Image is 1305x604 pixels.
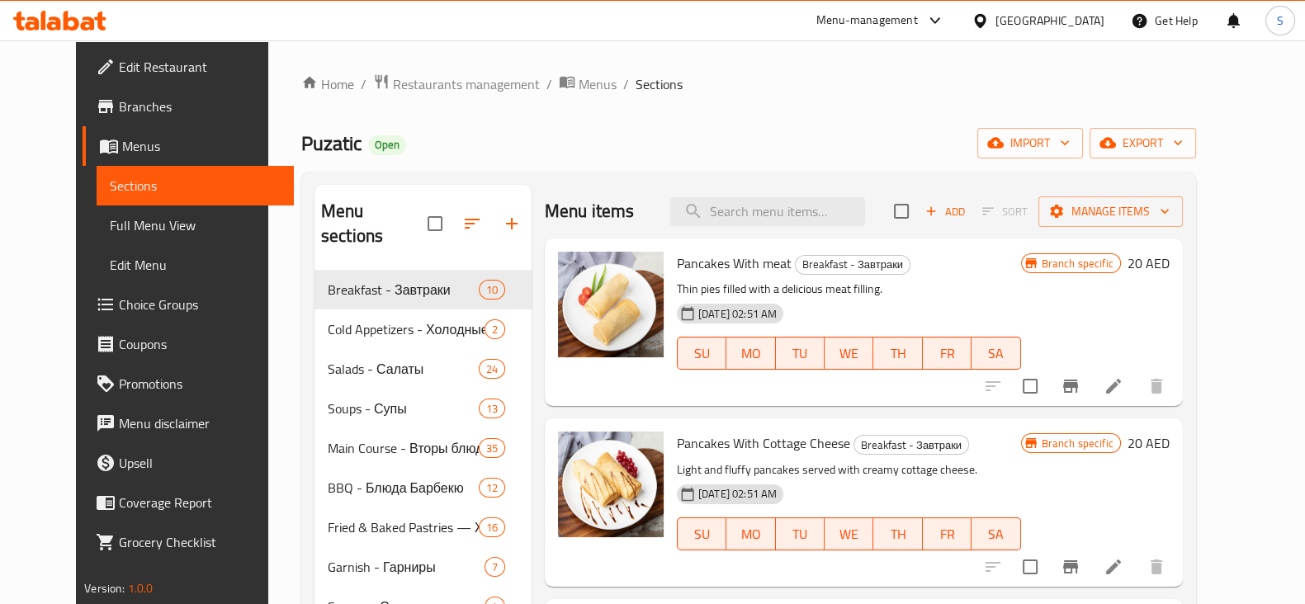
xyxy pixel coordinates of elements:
span: Branches [119,97,281,116]
span: FR [929,522,965,546]
span: 16 [480,520,504,536]
button: TH [873,337,922,370]
span: Branch specific [1035,256,1120,271]
div: items [479,438,505,458]
h2: Menu items [545,199,635,224]
span: Full Menu View [110,215,281,235]
span: import [991,133,1070,153]
span: Select section [884,194,919,229]
span: Breakfast - Завтраки [854,436,968,455]
span: Cold Appetizers - Холодные закуски [328,319,485,339]
span: Menu disclaimer [119,413,281,433]
span: Garnish - Гарниры [328,557,485,577]
span: 35 [480,441,504,456]
li: / [361,74,366,94]
span: [DATE] 02:51 AM [692,306,783,322]
button: delete [1137,366,1176,406]
div: items [479,399,505,418]
span: Choice Groups [119,295,281,314]
span: export [1103,133,1183,153]
div: items [479,478,505,498]
span: SU [684,522,720,546]
div: BBQ - Блюда Барбекю12 [314,468,532,507]
button: delete [1137,547,1176,587]
a: Menus [559,73,617,95]
div: items [485,319,505,339]
span: Sort sections [452,204,492,243]
input: search [670,197,865,226]
nav: breadcrumb [301,73,1196,95]
a: Edit Restaurant [83,47,294,87]
button: SA [972,337,1020,370]
span: Sections [636,74,683,94]
span: Branch specific [1035,436,1120,451]
div: items [479,280,505,300]
div: Soups - Супы13 [314,389,532,428]
a: Sections [97,166,294,205]
span: 1.0.0 [128,578,154,599]
span: Edit Restaurant [119,57,281,77]
span: TH [880,342,915,366]
p: Thin pies filled with a delicious meat filling. [677,279,1021,300]
button: WE [825,517,873,550]
span: Select to update [1013,550,1047,584]
div: items [479,517,505,537]
button: FR [923,517,972,550]
button: Add section [492,204,532,243]
span: Select all sections [418,206,452,241]
div: Open [368,135,406,155]
div: Cold Appetizers - Холодные закуски2 [314,309,532,349]
a: Edit menu item [1104,557,1123,577]
a: Edit Menu [97,245,294,285]
span: MO [733,522,768,546]
div: items [485,557,505,577]
a: Grocery Checklist [83,522,294,562]
a: Choice Groups [83,285,294,324]
span: Add item [919,199,972,224]
span: Salads - Салаты [328,359,479,379]
a: Branches [83,87,294,126]
span: FR [929,342,965,366]
span: Promotions [119,374,281,394]
div: [GEOGRAPHIC_DATA] [995,12,1104,30]
span: S [1277,12,1284,30]
a: Promotions [83,364,294,403]
a: Upsell [83,443,294,483]
span: Menus [122,136,281,156]
div: Soups - Супы [328,399,479,418]
span: Menus [579,74,617,94]
span: 10 [480,282,504,298]
button: import [977,128,1083,158]
span: 24 [480,361,504,377]
span: Grocery Checklist [119,532,281,552]
a: Coverage Report [83,483,294,522]
img: Pancakes With meat [558,252,664,357]
span: Version: [84,578,125,599]
button: Branch-specific-item [1051,547,1090,587]
span: [DATE] 02:51 AM [692,486,783,502]
a: Menus [83,126,294,166]
span: Coupons [119,334,281,354]
button: TU [776,517,825,550]
span: TU [783,522,818,546]
span: Fried & Baked Pastries — Жареная и Печёная выпечка [328,517,479,537]
p: Light and fluffy pancakes served with creamy cottage cheese. [677,460,1021,480]
button: FR [923,337,972,370]
span: Coverage Report [119,493,281,512]
span: Sections [110,176,281,196]
div: Main Course - Вторы блюда35 [314,428,532,468]
a: Coupons [83,324,294,364]
span: SU [684,342,720,366]
div: Garnish - Гарниры7 [314,547,532,587]
button: SU [677,517,726,550]
span: Restaurants management [393,74,540,94]
div: Breakfast - Завтраки10 [314,270,532,309]
div: BBQ - Блюда Барбекю [328,478,479,498]
span: Manage items [1052,201,1170,222]
button: MO [726,337,775,370]
span: TU [783,342,818,366]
